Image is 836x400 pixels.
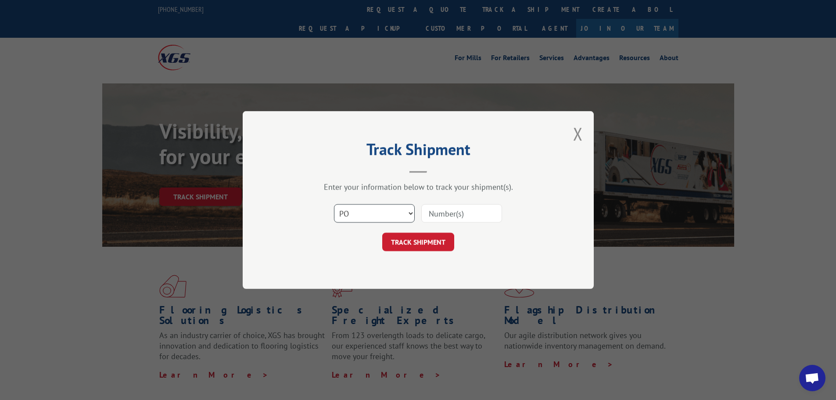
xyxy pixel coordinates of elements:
input: Number(s) [421,204,502,223]
button: Close modal [573,122,583,145]
div: Enter your information below to track your shipment(s). [287,182,550,192]
div: Open chat [799,365,825,391]
button: TRACK SHIPMENT [382,233,454,251]
h2: Track Shipment [287,143,550,160]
